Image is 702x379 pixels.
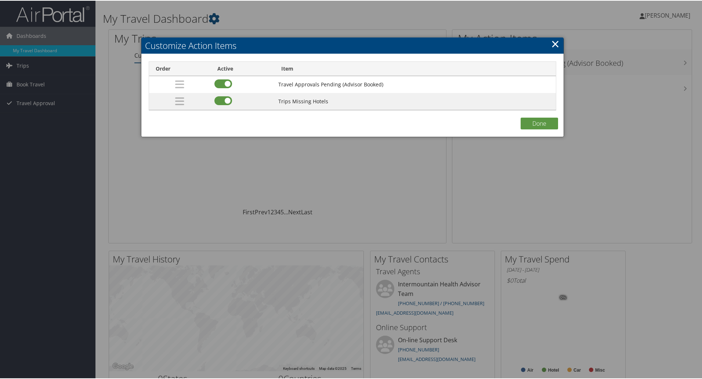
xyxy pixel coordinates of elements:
[521,117,558,129] button: Done
[149,61,211,75] th: Order
[275,92,556,109] td: Trips Missing Hotels
[275,61,556,75] th: Item
[275,75,556,92] td: Travel Approvals Pending (Advisor Booked)
[211,61,275,75] th: Active
[141,37,564,53] h2: Customize Action Items
[551,36,560,50] a: Close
